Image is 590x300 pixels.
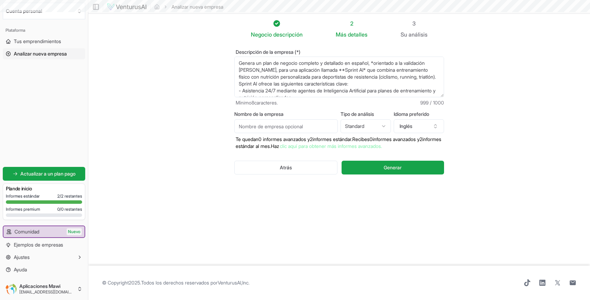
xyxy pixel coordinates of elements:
[60,193,61,199] font: /
[236,49,301,55] font: Descripción de la empresa (*)
[310,136,313,142] font: 2
[420,100,444,106] font: 999 / 1000
[65,193,82,199] font: restantes
[384,164,402,170] font: Generar
[141,280,218,286] font: Todos los derechos reservados por
[3,167,85,181] a: Actualizar a un plan pago
[271,143,279,149] font: Haz
[14,229,39,234] font: Comunidad
[234,119,338,133] input: Nombre de empresa opcional
[348,31,367,38] font: detalles
[350,20,353,27] font: 2
[14,51,67,57] font: Analizar nueva empresa
[60,207,61,212] font: /
[409,31,427,38] font: análisis
[14,254,30,260] font: Ajustes
[14,242,63,248] font: Ejemplos de empresas
[3,264,85,275] a: Ayuda
[61,207,63,212] font: 0
[251,31,272,38] font: Negocio
[6,186,15,191] font: Plan
[242,280,249,286] font: Inc.
[14,38,61,44] font: Tus emprendimientos
[3,239,85,250] a: Ejemplos de empresas
[65,207,82,212] font: restantes
[19,289,87,294] font: [EMAIL_ADDRESS][DOMAIN_NAME]
[129,280,141,286] font: 2025.
[412,20,416,27] font: 3
[254,100,278,106] font: caracteres.
[3,48,85,59] a: Analizar nueva empresa
[273,31,303,38] font: descripción
[68,229,80,234] font: Nuevo
[20,171,76,177] font: Actualizar a un plan pago
[57,193,60,199] font: 2
[14,267,27,272] font: Ayuda
[61,193,63,199] font: 2
[420,136,422,142] font: 2
[6,207,40,212] font: Informes premium
[218,280,242,286] a: VenturusAI,
[3,281,85,297] button: Aplicaciones Mawi[EMAIL_ADDRESS][DOMAIN_NAME]
[234,57,444,97] textarea: Genera un plan de negocio completo y detallado en español, *orientado a la validación [PERSON_NAM...
[313,136,352,142] font: informes estándar.
[236,100,252,106] font: Mínimo
[373,136,420,142] font: informes avanzados y
[336,31,346,38] font: Más
[236,136,258,142] font: Te quedan
[400,123,412,129] font: Inglés
[102,280,129,286] font: © Copyright
[280,143,382,149] font: clic aquí para obtener más informes avanzados.
[3,226,85,237] a: ComunidadNuevo
[341,111,374,117] font: Tipo de análisis
[19,283,60,289] font: Aplicaciones Mawi
[280,164,292,170] font: Atrás
[234,111,284,117] font: Nombre de la empresa
[3,36,85,47] a: Tus emprendimientos
[57,207,60,212] font: 0
[342,161,444,174] button: Generar
[352,136,370,142] font: Recibes
[6,28,25,33] font: Plataforma
[15,186,32,191] font: de inicio
[370,136,373,142] font: 0
[3,252,85,263] button: Ajustes
[258,136,262,142] font: 0
[252,100,254,106] font: 8
[6,193,40,199] font: Informes estándar
[6,283,17,294] img: ACg8ocI71fFx7IqGsVxnx-ar2DltLzg8NeQluVKZWyyy0Dqk_1yhYIY=s96-c
[401,31,407,38] font: Su
[263,136,306,142] font: informes avanzados
[307,136,310,142] font: y
[234,161,337,174] button: Atrás
[394,111,429,117] font: Idioma preferido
